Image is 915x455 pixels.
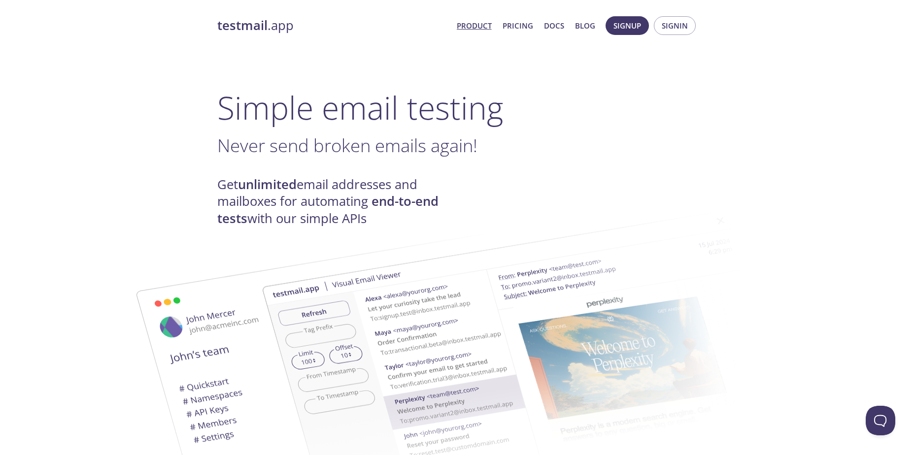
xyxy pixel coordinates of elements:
span: Never send broken emails again! [217,133,477,158]
a: Pricing [503,19,533,32]
strong: unlimited [238,176,297,193]
strong: testmail [217,17,268,34]
a: Blog [575,19,595,32]
a: Product [457,19,492,32]
a: Docs [544,19,564,32]
button: Signin [654,16,696,35]
h4: Get email addresses and mailboxes for automating with our simple APIs [217,176,458,227]
h1: Simple email testing [217,89,698,127]
a: testmail.app [217,17,449,34]
span: Signup [613,19,641,32]
span: Signin [662,19,688,32]
strong: end-to-end tests [217,193,439,227]
iframe: Help Scout Beacon - Open [866,406,895,435]
button: Signup [606,16,649,35]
